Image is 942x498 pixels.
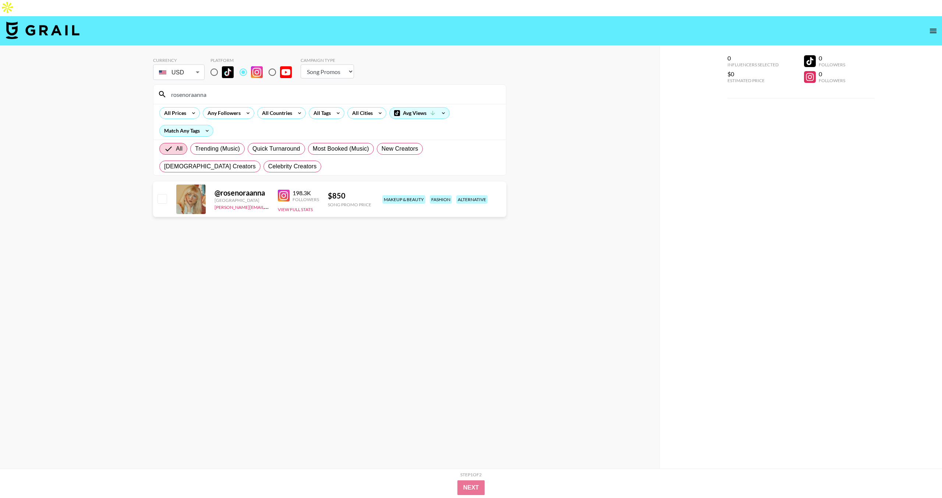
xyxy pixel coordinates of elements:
[430,195,452,204] div: fashion
[390,108,449,119] div: Avg Views
[309,108,332,119] div: All Tags
[251,66,263,78] img: Instagram
[293,197,319,202] div: Followers
[456,195,488,204] div: alternative
[278,190,290,201] img: Instagram
[6,21,79,39] img: Grail Talent
[280,66,292,78] img: YouTube
[167,88,502,100] input: Search by User Name
[153,57,205,63] div: Currency
[215,203,323,210] a: [PERSON_NAME][EMAIL_ADDRESS][DOMAIN_NAME]
[819,55,845,62] div: 0
[176,144,183,153] span: All
[348,108,374,119] div: All Cities
[328,202,371,207] div: Song Promo Price
[727,55,779,62] div: 0
[155,66,203,79] div: USD
[268,162,317,171] span: Celebrity Creators
[215,197,269,203] div: [GEOGRAPHIC_DATA]
[222,66,234,78] img: TikTok
[382,144,418,153] span: New Creators
[382,195,425,204] div: makeup & beauty
[457,480,485,495] button: Next
[819,70,845,78] div: 0
[460,472,482,477] div: Step 1 of 2
[203,108,242,119] div: Any Followers
[252,144,300,153] span: Quick Turnaround
[164,162,256,171] span: [DEMOGRAPHIC_DATA] Creators
[727,70,779,78] div: $0
[301,57,354,63] div: Campaign Type
[258,108,294,119] div: All Countries
[293,189,319,197] div: 198.3K
[278,207,313,212] button: View Full Stats
[926,24,941,38] button: open drawer
[905,461,933,489] iframe: Drift Widget Chat Controller
[328,191,371,200] div: $ 850
[195,144,240,153] span: Trending (Music)
[160,108,188,119] div: All Prices
[313,144,369,153] span: Most Booked (Music)
[727,78,779,83] div: Estimated Price
[819,78,845,83] div: Followers
[819,62,845,67] div: Followers
[215,188,269,197] div: @ rosenoraanna
[727,62,779,67] div: Influencers Selected
[160,125,213,136] div: Match Any Tags
[210,57,298,63] div: Platform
